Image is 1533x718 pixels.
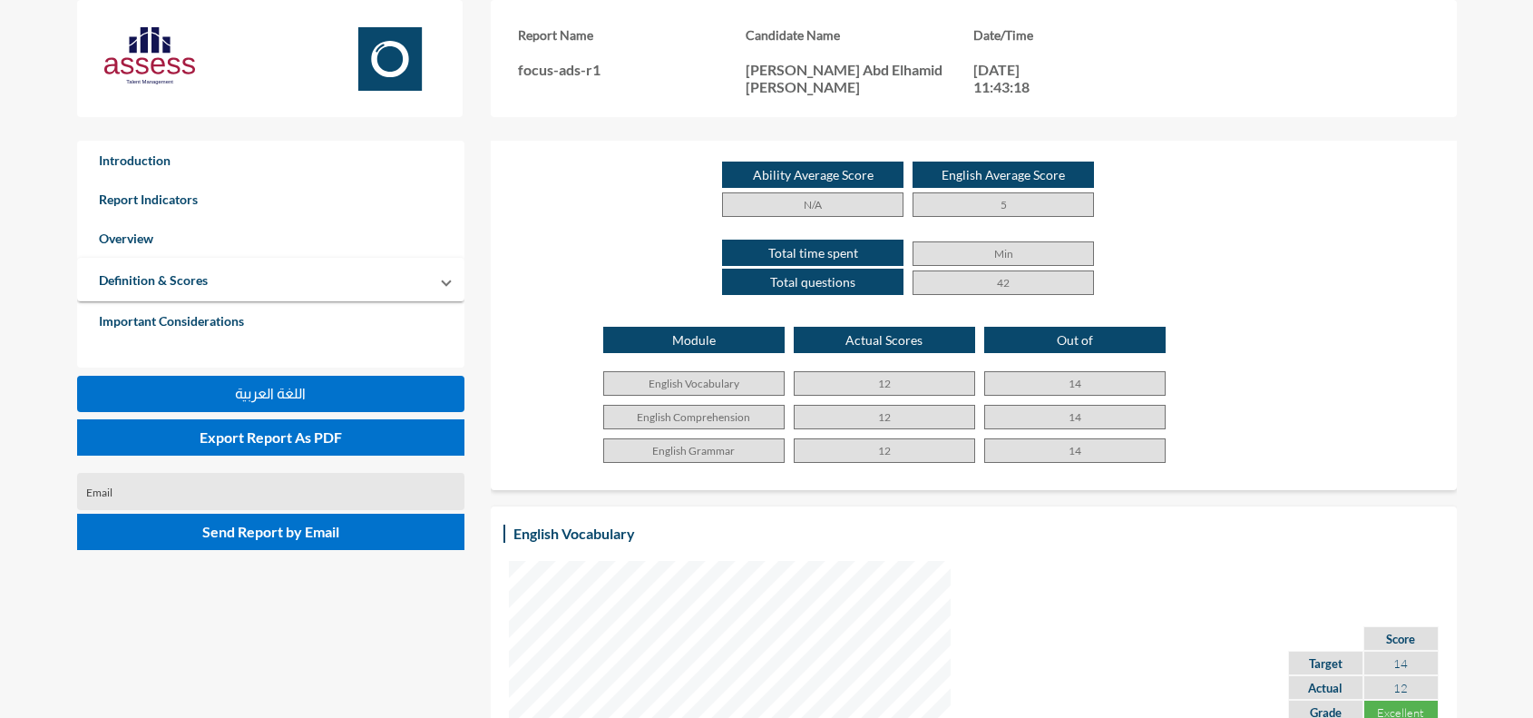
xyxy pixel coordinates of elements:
[603,371,785,396] p: English Vocabulary
[603,327,785,353] p: Module
[509,520,640,546] div: English Vocabulary
[518,61,746,78] p: focus-ads-r1
[794,327,975,353] p: Actual Scores
[722,192,903,217] p: N/A
[77,219,465,258] a: Overview
[77,258,465,301] mat-expansion-panel-header: Definition & Scores
[794,371,975,396] p: 12
[77,180,465,219] a: Report Indicators
[794,405,975,429] p: 12
[77,419,465,456] button: Export Report As PDF
[1363,651,1439,675] p: 14
[235,386,306,401] span: اللغة العربية
[984,327,1166,353] p: Out of
[77,301,465,340] a: Important Considerations
[77,514,465,550] button: Send Report by Email
[984,371,1166,396] p: 14
[913,162,1094,188] p: English Average Score
[913,241,1094,266] p: Min
[984,405,1166,429] p: 14
[746,27,973,43] h3: Candidate Name
[984,438,1166,463] p: 14
[722,162,903,188] p: Ability Average Score
[722,240,903,266] p: Total time spent
[104,27,195,84] img: AssessLogoo.svg
[794,438,975,463] p: 12
[722,269,903,295] p: Total questions
[202,523,339,540] span: Send Report by Email
[1288,675,1363,700] p: Actual
[913,192,1094,217] p: 5
[913,270,1094,295] p: 42
[345,27,435,91] img: Focus.svg
[973,61,1055,95] p: [DATE] 11:43:18
[518,27,746,43] h3: Report Name
[1363,675,1439,700] p: 12
[77,141,465,180] a: Introduction
[603,405,785,429] p: English Comprehension
[973,27,1201,43] h3: Date/Time
[77,261,229,300] a: Definition & Scores
[1288,651,1363,675] p: Target
[77,376,465,412] button: اللغة العربية
[1363,626,1439,651] p: Score
[746,61,973,95] p: [PERSON_NAME] Abd Elhamid [PERSON_NAME]
[200,428,342,446] span: Export Report As PDF
[603,438,785,463] p: English Grammar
